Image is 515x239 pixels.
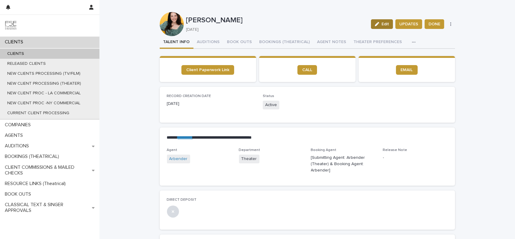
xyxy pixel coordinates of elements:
[2,122,36,128] p: COMPANIES
[311,155,376,173] p: [Submitting Agent: Arbender (Theater) & Booking Agent: Arbender]
[167,148,177,152] span: Agent
[2,91,86,96] p: NEW CLIENT PROC - LA COMMERCIAL
[383,155,448,161] p: -
[5,20,17,32] img: 9JgRvJ3ETPGCJDhvPVA5
[239,155,259,163] span: Theater
[350,36,406,49] button: THEATER PREFERENCES
[224,36,256,49] button: BOOK OUTS
[2,61,51,66] p: RELEASED CLIENTS
[263,94,274,98] span: Status
[239,148,260,152] span: Department
[429,21,440,27] span: DONE
[2,133,28,138] p: AGENTS
[2,181,71,187] p: RESOURCE LINKS (Theatrical)
[314,36,350,49] button: AGENT NOTES
[167,101,256,107] p: [DATE]
[2,202,92,213] p: CLASSICAL TEXT & SINGER APPROVALS
[160,36,193,49] button: TALENT INFO
[297,65,317,75] a: CALL
[401,68,413,72] span: EMAIL
[383,148,407,152] span: Release Note
[186,68,229,72] span: Client Paperwork Link
[425,19,444,29] button: DONE
[2,39,28,45] p: CLIENTS
[382,22,389,26] span: Edit
[193,36,224,49] button: AUDITIONS
[2,154,64,159] p: BOOKINGS (THEATRICAL)
[181,65,234,75] a: Client Paperwork Link
[2,191,36,197] p: BOOK OUTS
[311,148,337,152] span: Booking Agent
[2,51,29,56] p: CLIENTS
[2,111,74,116] p: CURRENT CLIENT PROCESSING
[169,156,188,162] a: Arbender
[167,198,197,202] span: DIRECT DEPOSIT
[302,68,312,72] span: CALL
[2,143,34,149] p: AUDITIONS
[2,71,85,76] p: NEW CLIENTS PROCESSING (TV/FILM)
[371,19,393,29] button: Edit
[2,81,86,86] p: NEW CLIENT PROCESSING (THEATER)
[2,101,85,106] p: NEW CLIENT PROC -NY COMMERCIAL
[2,165,92,176] p: CLIENT COMMISSIONS & MAILED CHECKS
[167,94,211,98] span: RECORD CREATION DATE
[396,65,418,75] a: EMAIL
[263,101,279,109] span: Active
[399,21,418,27] span: UPDATES
[186,16,366,25] p: [PERSON_NAME]
[395,19,422,29] button: UPDATES
[256,36,314,49] button: BOOKINGS (THEATRICAL)
[186,27,364,32] p: [DATE]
